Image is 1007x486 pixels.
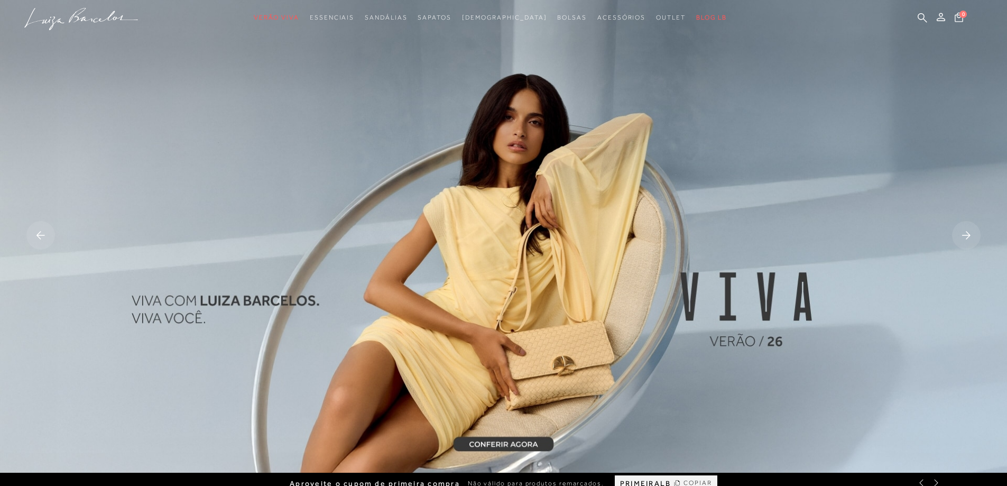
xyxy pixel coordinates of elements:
a: noSubCategoriesText [310,8,354,27]
span: 0 [959,11,967,18]
a: noSubCategoriesText [418,8,451,27]
span: Acessórios [597,14,645,21]
span: Essenciais [310,14,354,21]
span: Sandálias [365,14,407,21]
button: 0 [951,12,966,26]
a: noSubCategoriesText [462,8,547,27]
span: Outlet [656,14,686,21]
a: BLOG LB [696,8,727,27]
span: BLOG LB [696,14,727,21]
a: noSubCategoriesText [254,8,299,27]
span: Verão Viva [254,14,299,21]
a: noSubCategoriesText [597,8,645,27]
a: noSubCategoriesText [557,8,587,27]
a: noSubCategoriesText [365,8,407,27]
span: Sapatos [418,14,451,21]
span: Bolsas [557,14,587,21]
a: noSubCategoriesText [656,8,686,27]
span: [DEMOGRAPHIC_DATA] [462,14,547,21]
